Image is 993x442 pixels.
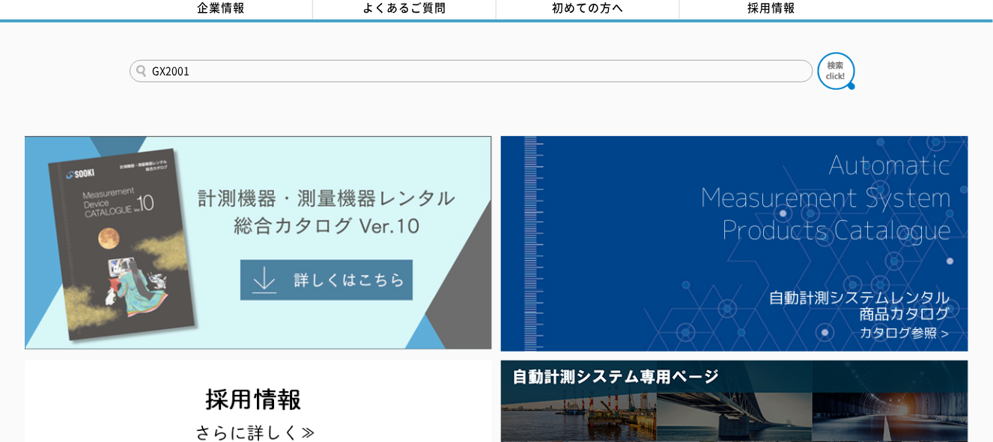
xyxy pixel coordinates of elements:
[818,52,855,90] img: btn_search.png
[25,136,492,350] img: Catalog Ver10
[130,60,813,82] input: 商品名、型式、NETIS番号を入力してください
[501,136,968,352] img: 自動計測システムカタログ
